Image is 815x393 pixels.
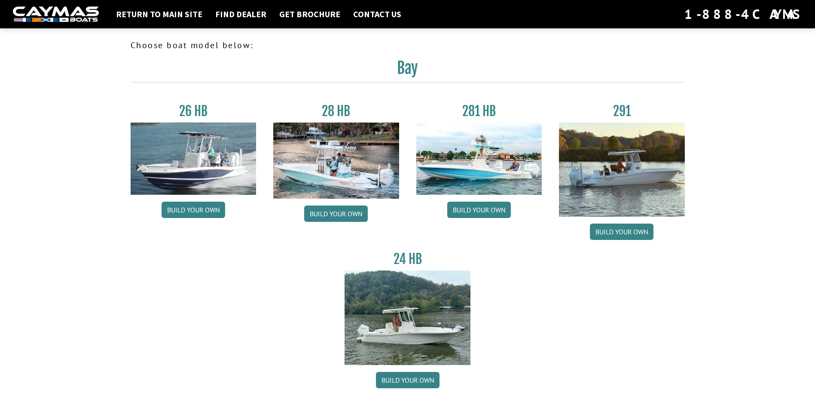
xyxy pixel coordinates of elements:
h3: 291 [559,103,685,119]
a: Find Dealer [211,9,271,20]
a: Build your own [376,372,440,388]
a: Build your own [590,224,653,240]
img: 28_hb_thumbnail_for_caymas_connect.jpg [273,123,399,199]
a: Get Brochure [275,9,345,20]
h3: 24 HB [345,251,470,267]
a: Build your own [304,206,368,222]
a: Build your own [447,202,511,218]
a: Contact Us [349,9,406,20]
img: 24_HB_thumbnail.jpg [345,270,470,365]
div: 1-888-4CAYMAS [684,5,802,24]
img: 26_new_photo_resized.jpg [131,123,256,195]
p: Choose boat model below: [131,39,685,52]
a: Return to main site [112,9,207,20]
h2: Bay [131,58,685,83]
h3: 28 HB [273,103,399,119]
a: Build your own [162,202,225,218]
img: white-logo-c9c8dbefe5ff5ceceb0f0178aa75bf4bb51f6bca0971e226c86eb53dfe498488.png [13,6,99,22]
h3: 26 HB [131,103,256,119]
img: 291_Thumbnail.jpg [559,123,685,217]
h3: 281 HB [416,103,542,119]
img: 28-hb-twin.jpg [416,123,542,195]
